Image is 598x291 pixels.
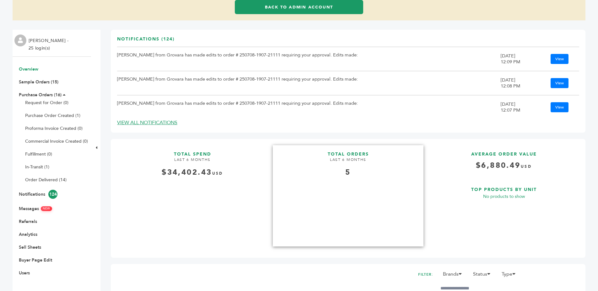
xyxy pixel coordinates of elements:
[117,119,177,126] a: VIEW ALL NOTIFICATIONS
[551,54,568,64] a: View
[428,181,579,193] h3: TOP PRODUCTS BY UNIT
[19,231,37,237] a: Analytics
[117,71,501,95] td: [PERSON_NAME] from Grovara has made edits to order # 250708-1907-21111 requiring your approval. E...
[501,101,526,113] div: [DATE] 12:07 PM
[25,100,68,106] a: Request for Order (0)
[25,177,67,183] a: Order Delivered (14)
[212,171,223,176] span: USD
[440,270,469,281] li: Brands
[19,257,52,263] a: Buyer Page Edit
[117,167,268,178] div: $34,402.43
[498,270,522,281] li: Type
[19,191,57,197] a: Notifications124
[428,160,579,176] h4: $6,880.49
[19,66,38,72] a: Overview
[19,92,62,98] a: Purchase Orders (16)
[273,157,423,167] h4: LAST 6 MONTHS
[117,36,175,47] h3: Notifications (124)
[19,206,52,212] a: MessagesNEW
[19,270,30,276] a: Users
[117,95,501,119] td: [PERSON_NAME] from Grovara has made edits to order # 250708-1907-21111 requiring your approval. E...
[25,125,83,131] a: Proforma Invoice Created (0)
[117,157,268,167] h4: LAST 6 MONTHS
[501,77,526,89] div: [DATE] 12:08 PM
[19,79,58,85] a: Sample Orders (15)
[273,145,423,157] h3: TOTAL ORDERS
[521,164,532,169] span: USD
[551,78,568,88] a: View
[41,206,52,211] span: NEW
[29,37,70,52] li: [PERSON_NAME] - 25 login(s)
[501,53,526,65] div: [DATE] 12:09 PM
[470,270,497,281] li: Status
[25,113,80,119] a: Purchase Order Created (1)
[428,145,579,157] h3: AVERAGE ORDER VALUE
[273,145,423,247] a: TOTAL ORDERS LAST 6 MONTHS 5
[48,190,57,199] span: 124
[428,193,579,200] p: No products to show
[25,138,88,144] a: Commercial Invoice Created (0)
[25,151,52,157] a: Fulfillment (0)
[117,145,268,247] a: TOTAL SPEND LAST 6 MONTHS $34,402.43USD
[14,34,26,46] img: profile.png
[19,219,37,225] a: Referrals
[418,270,433,279] h2: FILTER:
[428,181,579,246] a: TOP PRODUCTS BY UNIT No products to show
[551,102,568,112] a: View
[428,145,579,176] a: AVERAGE ORDER VALUE $6,880.49USD
[19,244,41,250] a: Sell Sheets
[117,145,268,157] h3: TOTAL SPEND
[117,47,501,71] td: [PERSON_NAME] from Grovara has made edits to order # 250708-1907-21111 requiring your approval. E...
[273,167,423,178] div: 5
[25,164,49,170] a: In-Transit (1)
